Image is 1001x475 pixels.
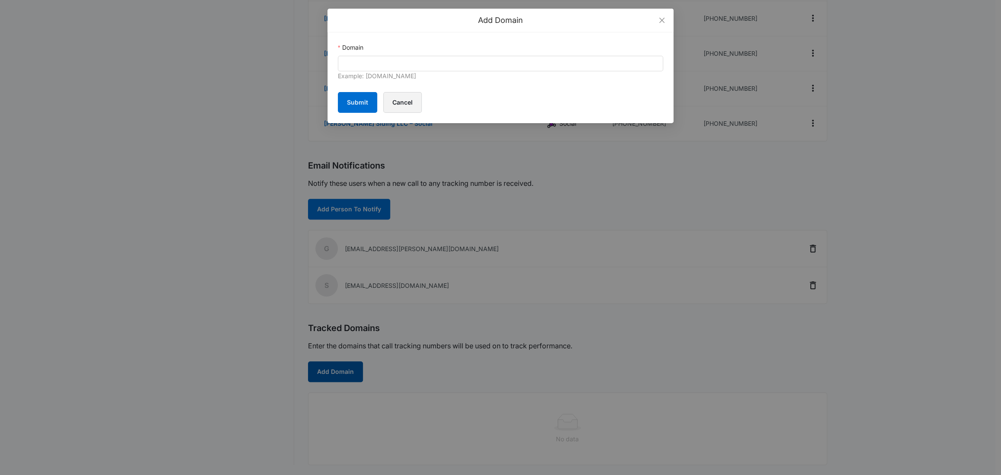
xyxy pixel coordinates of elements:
[338,71,663,82] div: Example: [DOMAIN_NAME]
[338,16,663,25] div: Add Domain
[338,92,377,113] button: Submit
[338,56,663,71] input: Domain
[658,17,665,24] span: close
[650,9,674,32] button: Close
[338,43,363,52] label: Domain
[383,92,422,113] button: Cancel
